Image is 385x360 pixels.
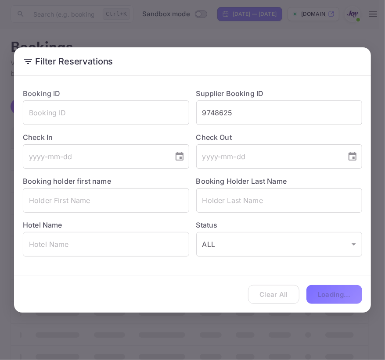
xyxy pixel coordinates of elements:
[344,148,361,165] button: Choose date
[23,188,189,213] input: Holder First Name
[23,177,111,185] label: Booking holder first name
[196,177,287,185] label: Booking Holder Last Name
[196,220,363,230] label: Status
[23,132,189,143] label: Check In
[23,144,167,169] input: yyyy-mm-dd
[196,144,341,169] input: yyyy-mm-dd
[196,188,363,213] input: Holder Last Name
[171,148,188,165] button: Choose date
[23,232,189,257] input: Hotel Name
[14,47,371,75] h2: Filter Reservations
[196,89,264,98] label: Supplier Booking ID
[196,232,363,257] div: ALL
[23,221,62,229] label: Hotel Name
[23,89,61,98] label: Booking ID
[196,132,363,143] label: Check Out
[23,100,189,125] input: Booking ID
[196,100,363,125] input: Supplier Booking ID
